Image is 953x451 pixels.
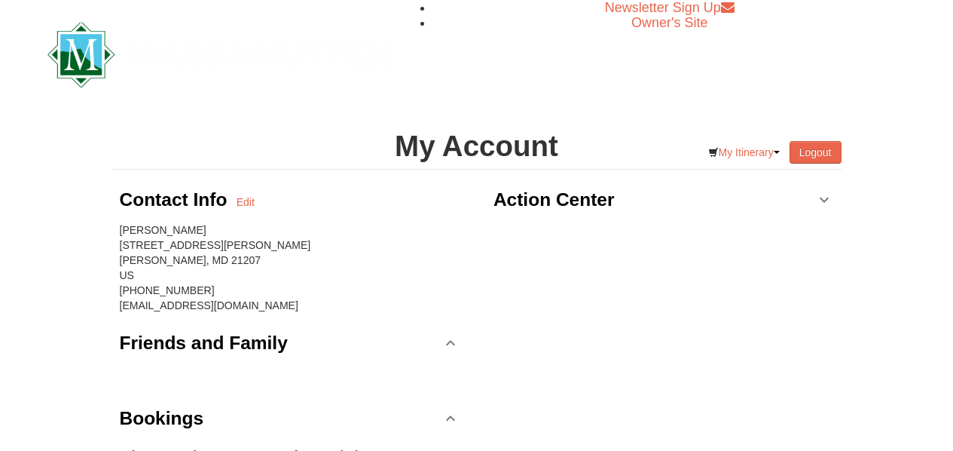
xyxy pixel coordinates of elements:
[120,185,237,215] h3: Contact Info
[790,141,842,164] button: Logout
[237,195,255,210] a: Edit
[631,15,707,30] a: Owner's Site
[493,177,834,222] a: Action Center
[493,185,615,215] h3: Action Center
[47,35,393,70] a: Massanutten Resort
[112,131,842,161] h1: My Account
[120,403,204,434] h3: Bookings
[120,222,460,313] div: [PERSON_NAME] [STREET_ADDRESS][PERSON_NAME] [PERSON_NAME], MD 21207 US [PHONE_NUMBER] [EMAIL_ADDR...
[120,321,460,366] a: Friends and Family
[47,22,393,87] img: Massanutten Resort Logo
[120,396,460,441] a: Bookings
[120,328,288,358] h3: Friends and Family
[698,141,790,164] a: My Itinerary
